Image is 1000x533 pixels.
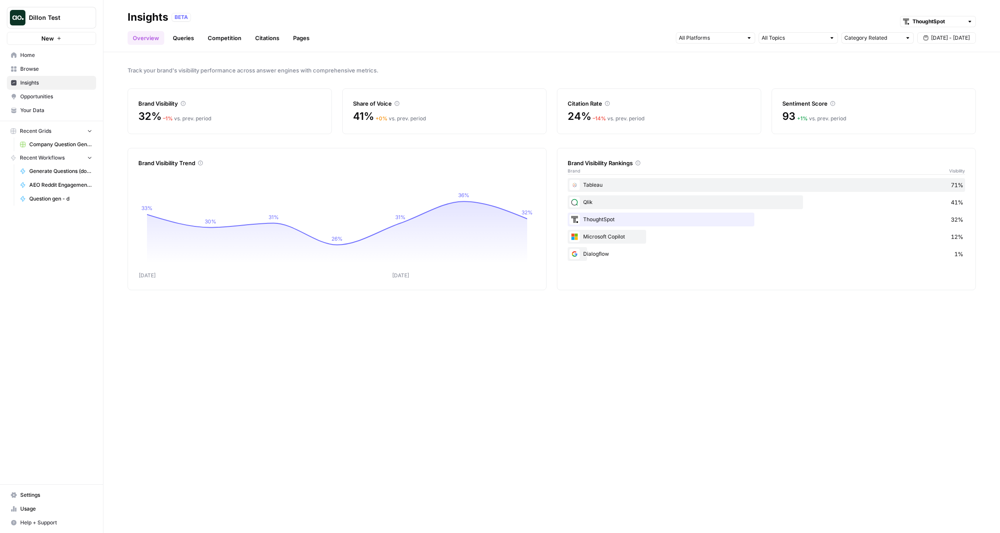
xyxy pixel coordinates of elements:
button: Recent Workflows [7,151,96,164]
span: Brand [568,167,580,174]
a: Queries [168,31,199,45]
img: xsqu0h2hwbvu35u0l79dsjlrovy7 [569,197,580,207]
span: + 1 % [797,115,808,122]
a: Settings [7,488,96,502]
div: Brand Visibility Trend [138,159,536,167]
tspan: 32% [522,209,533,216]
div: Qlik [568,195,965,209]
div: Brand Visibility [138,99,321,108]
a: Opportunities [7,90,96,103]
span: Home [20,51,92,59]
div: Citation Rate [568,99,750,108]
tspan: 31% [395,214,406,220]
div: Dialogflow [568,247,965,261]
tspan: 30% [205,218,216,225]
span: Settings [20,491,92,499]
a: Your Data [7,103,96,117]
div: Sentiment Score [782,99,965,108]
div: Share of Voice [353,99,536,108]
div: Insights [128,10,168,24]
span: Browse [20,65,92,73]
span: Your Data [20,107,92,114]
tspan: [DATE] [139,272,156,279]
span: Recent Grids [20,127,51,135]
img: kdf4ucm9w1dsh35th9k7a1vc8tb6 [569,180,580,190]
div: vs. prev. period [163,115,211,122]
tspan: [DATE] [392,272,409,279]
span: 12% [951,232,963,241]
button: Help + Support [7,516,96,530]
a: Citations [250,31,284,45]
span: 24% [568,110,591,123]
div: ThoughtSpot [568,213,965,226]
span: [DATE] - [DATE] [931,34,970,42]
img: yl4xathz0bu0psn9qrewxmnjolkn [569,249,580,259]
a: Generate Questions (don't use) [16,164,96,178]
a: Browse [7,62,96,76]
a: Pages [288,31,315,45]
span: Track your brand's visibility performance across answer engines with comprehensive metrics. [128,66,976,75]
a: Question gen - d [16,192,96,206]
button: [DATE] - [DATE] [917,32,976,44]
span: 41% [951,198,963,207]
img: aln7fzklr3l99mnai0z5kuqxmnn3 [569,232,580,242]
a: Insights [7,76,96,90]
input: Category Related [844,34,901,42]
a: Overview [128,31,164,45]
span: Usage [20,505,92,513]
span: Company Question Generation [29,141,92,148]
div: vs. prev. period [593,115,644,122]
img: em6uifynyh9mio6ldxz8kkfnatao [569,214,580,225]
input: All Platforms [679,34,743,42]
span: 32% [951,215,963,224]
span: Help + Support [20,519,92,527]
a: AEO Reddit Engagement - Fork [16,178,96,192]
span: – 1 % [163,115,173,122]
button: New [7,32,96,45]
a: Company Question Generation [16,138,96,151]
tspan: 36% [458,192,469,198]
a: Competition [203,31,247,45]
input: ThoughtSpot [912,17,963,26]
span: New [41,34,54,43]
span: 93 [782,110,795,123]
tspan: 31% [269,214,279,220]
img: Dillon Test Logo [10,10,25,25]
div: Microsoft Copilot [568,230,965,244]
div: Brand Visibility Rankings [568,159,965,167]
div: vs. prev. period [375,115,426,122]
tspan: 26% [331,235,343,242]
span: Question gen - d [29,195,92,203]
div: BETA [172,13,191,22]
span: Dillon Test [29,13,81,22]
a: Home [7,48,96,62]
span: Visibility [949,167,965,174]
span: AEO Reddit Engagement - Fork [29,181,92,189]
span: 32% [138,110,161,123]
span: Opportunities [20,93,92,100]
tspan: 33% [141,205,153,211]
button: Workspace: Dillon Test [7,7,96,28]
span: 71% [951,181,963,189]
a: Usage [7,502,96,516]
span: Generate Questions (don't use) [29,167,92,175]
span: Insights [20,79,92,87]
div: Tableau [568,178,965,192]
span: Recent Workflows [20,154,65,162]
span: 1% [954,250,963,258]
span: + 0 % [375,115,387,122]
input: All Topics [762,34,825,42]
button: Recent Grids [7,125,96,138]
span: 41% [353,110,374,123]
span: – 14 % [593,115,606,122]
div: vs. prev. period [797,115,846,122]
